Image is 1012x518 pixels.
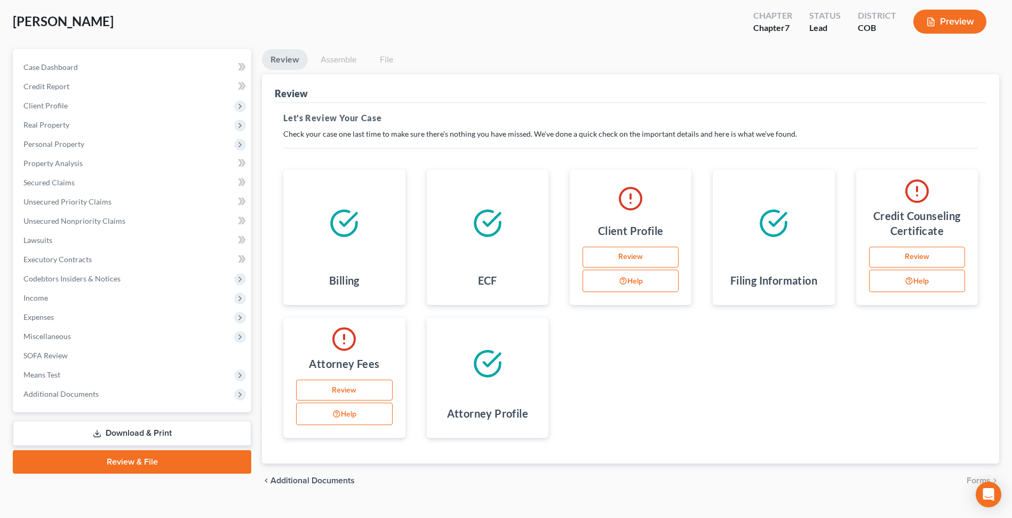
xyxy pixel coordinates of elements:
[598,223,664,238] h4: Client Profile
[23,351,68,360] span: SOFA Review
[275,87,308,100] div: Review
[15,173,251,192] a: Secured Claims
[23,312,54,321] span: Expenses
[583,270,679,292] button: Help
[369,49,403,70] a: File
[15,250,251,269] a: Executory Contracts
[23,255,92,264] span: Executory Contracts
[309,356,379,371] h4: Attorney Fees
[447,406,528,421] h4: Attorney Profile
[478,273,497,288] h4: ECF
[865,208,969,238] h4: Credit Counseling Certificate
[753,22,792,34] div: Chapter
[270,476,355,485] span: Additional Documents
[809,10,841,22] div: Status
[858,22,896,34] div: COB
[23,120,69,129] span: Real Property
[23,216,125,225] span: Unsecured Nonpriority Claims
[13,450,251,474] a: Review & File
[296,403,396,427] div: Help
[15,58,251,77] a: Case Dashboard
[23,274,121,283] span: Codebtors Insiders & Notices
[23,159,83,168] span: Property Analysis
[583,247,679,268] a: Review
[858,10,896,22] div: District
[262,476,355,485] a: chevron_left Additional Documents
[23,332,71,341] span: Miscellaneous
[15,346,251,365] a: SOFA Review
[23,236,52,245] span: Lawsuits
[312,49,365,70] a: Assemble
[15,77,251,96] a: Credit Report
[13,13,114,29] span: [PERSON_NAME]
[23,389,99,398] span: Additional Documents
[913,10,986,34] button: Preview
[967,476,999,485] button: Forms chevron_right
[809,22,841,34] div: Lead
[23,139,84,148] span: Personal Property
[296,403,392,425] button: Help
[730,273,817,288] h4: Filing Information
[869,270,969,294] div: Help
[967,476,991,485] span: Forms
[23,370,60,379] span: Means Test
[753,10,792,22] div: Chapter
[15,154,251,173] a: Property Analysis
[296,380,392,401] a: Review
[262,476,270,485] i: chevron_left
[13,421,251,446] a: Download & Print
[976,482,1001,507] div: Open Intercom Messenger
[23,62,78,72] span: Case Dashboard
[283,129,978,139] p: Check your case one last time to make sure there's nothing you have missed. We've done a quick ch...
[23,82,69,91] span: Credit Report
[15,231,251,250] a: Lawsuits
[15,192,251,211] a: Unsecured Priority Claims
[15,211,251,231] a: Unsecured Nonpriority Claims
[23,101,68,110] span: Client Profile
[785,22,790,33] span: 7
[991,476,999,485] i: chevron_right
[869,270,965,292] button: Help
[583,270,683,294] div: Help
[23,293,48,302] span: Income
[23,197,111,206] span: Unsecured Priority Claims
[329,273,360,288] h4: Billing
[23,178,75,187] span: Secured Claims
[869,247,965,268] a: Review
[283,112,978,124] h5: Let's Review Your Case
[262,49,308,70] a: Review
